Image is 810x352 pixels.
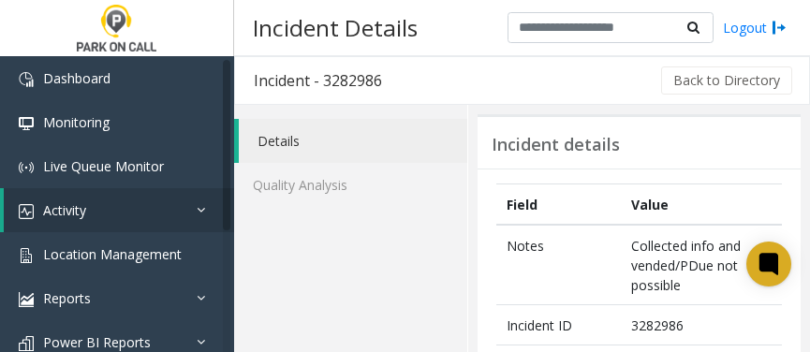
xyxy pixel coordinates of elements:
img: 'icon' [19,292,34,307]
img: 'icon' [19,204,34,219]
span: Location Management [43,245,182,263]
img: 'icon' [19,336,34,351]
span: Power BI Reports [43,333,151,351]
h3: Incident Details [243,5,427,51]
th: Field [496,184,621,226]
td: Collected info and vended/PDue not possible [621,225,782,305]
img: 'icon' [19,72,34,87]
td: Incident ID [496,305,621,345]
img: 'icon' [19,160,34,175]
span: Live Queue Monitor [43,157,164,175]
a: Logout [723,18,787,37]
span: Dashboard [43,69,110,87]
img: logout [772,18,787,37]
td: 3282986 [621,305,782,345]
a: Quality Analysis [234,163,467,207]
img: 'icon' [19,248,34,263]
td: Notes [496,225,621,305]
span: Reports [43,289,91,307]
button: Back to Directory [661,66,792,95]
h3: Incident details [492,135,620,155]
a: Details [239,119,467,163]
a: Activity [4,188,234,232]
img: 'icon' [19,116,34,131]
h3: Incident - 3282986 [235,59,401,102]
span: Activity [43,201,86,219]
span: Monitoring [43,113,110,131]
th: Value [621,184,782,226]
